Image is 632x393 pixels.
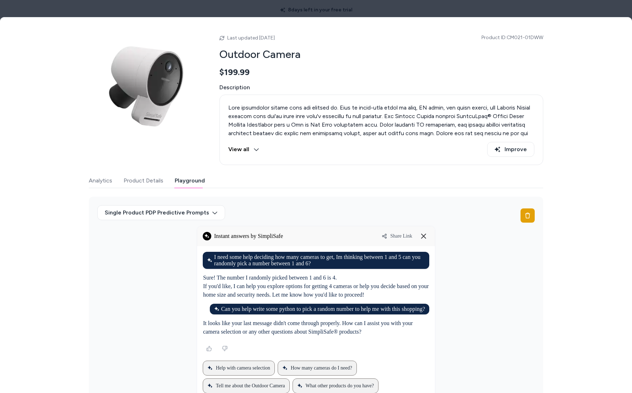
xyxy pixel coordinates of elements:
span: Description [219,83,543,92]
button: Playground [175,174,205,188]
span: $199.99 [219,67,250,78]
button: Product Details [124,174,163,188]
button: Analytics [89,174,112,188]
span: Single Product PDP Predictive Prompts [105,208,209,217]
button: View all [228,142,259,157]
h2: Outdoor Camera [219,48,543,61]
button: Single Product PDP Predictive Prompts [97,205,225,220]
span: Last updated [DATE] [227,35,275,41]
img: image__6_.png [89,29,202,143]
button: Improve [487,142,534,157]
span: Product ID: CM021-01DWW [481,34,543,41]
